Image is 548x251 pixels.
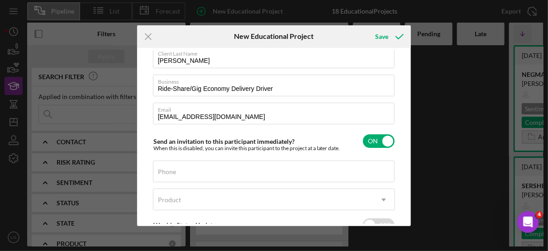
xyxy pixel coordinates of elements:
label: Phone [158,168,176,175]
h6: New Educational Project [234,32,314,40]
iframe: Intercom live chat [517,211,539,233]
label: Business [158,75,395,85]
span: 4 [536,211,543,218]
div: When this is disabled, you can invite this participant to the project at a later date. [153,145,340,152]
label: Client Last Name [158,47,395,57]
label: Send an invitation to this participant immediately? [153,137,295,145]
button: Save [366,28,411,46]
div: Product [158,196,181,204]
div: Save [375,28,388,46]
label: Email [158,103,395,113]
label: Weekly Status Update [153,221,216,229]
